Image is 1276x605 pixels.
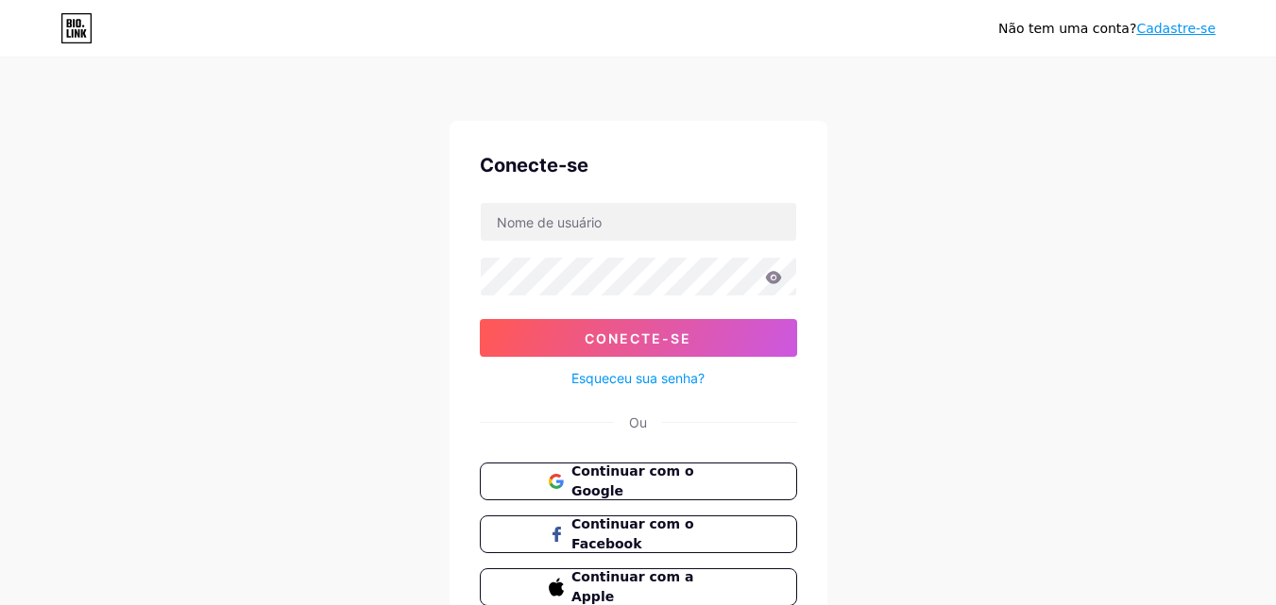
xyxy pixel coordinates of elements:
font: Esqueceu sua senha? [571,370,705,386]
font: Continuar com o Google [571,463,694,498]
font: Conecte-se [480,154,588,176]
a: Esqueceu sua senha? [571,368,705,388]
font: Não tem uma conta? [998,21,1136,36]
font: Continuar com o Facebook [571,516,694,551]
a: Cadastre-se [1136,21,1216,36]
font: Conecte-se [585,330,691,346]
input: Nome de usuário [481,203,796,241]
button: Conecte-se [480,319,797,357]
button: Continuar com o Facebook [480,515,797,553]
font: Ou [629,414,647,430]
button: Continuar com o Google [480,462,797,500]
font: Continuar com a Apple [571,569,693,604]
